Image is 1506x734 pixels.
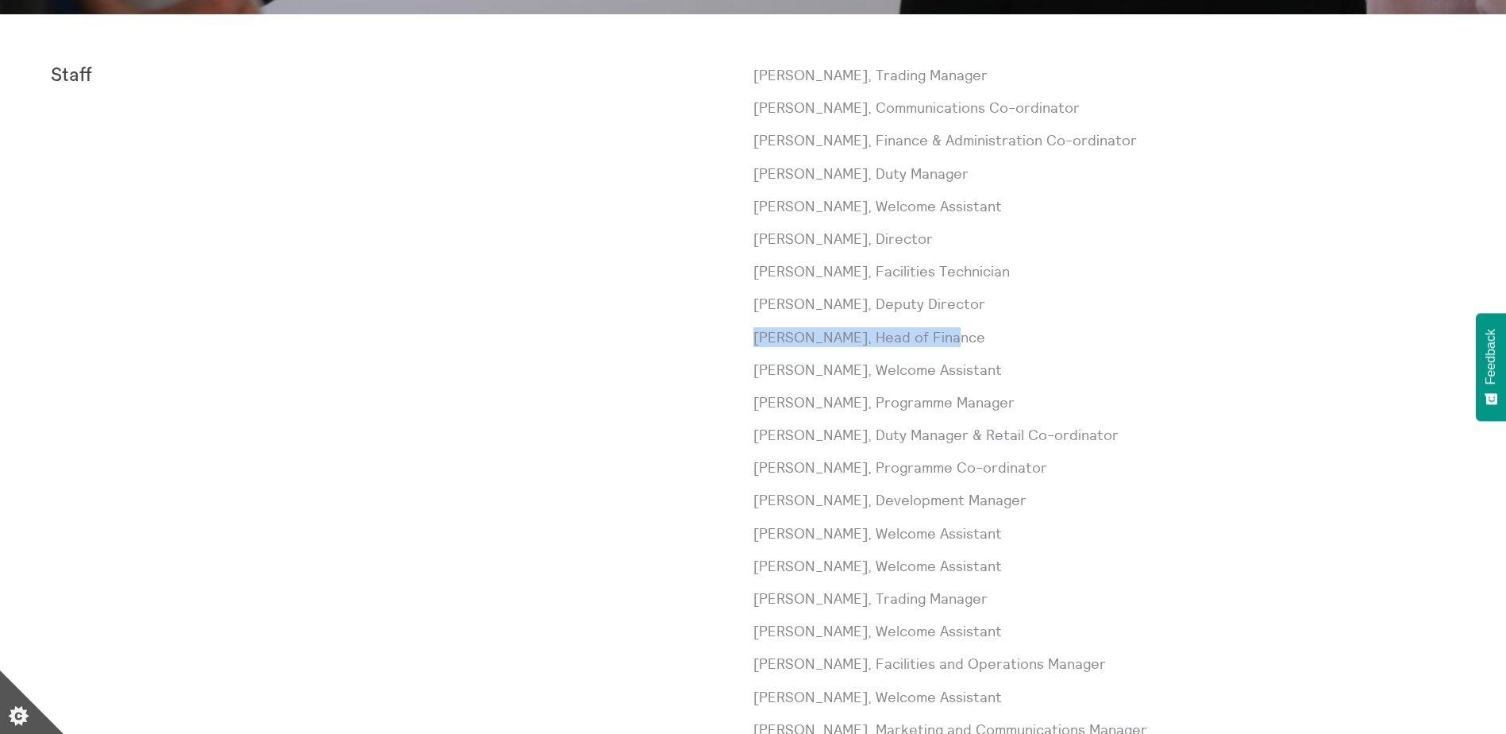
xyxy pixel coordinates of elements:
[753,589,1456,608] p: [PERSON_NAME], Trading Manager
[753,196,1456,216] p: [PERSON_NAME], Welcome Assistant
[753,621,1456,641] p: [PERSON_NAME], Welcome Assistant
[51,66,92,85] strong: Staff
[1484,329,1498,384] span: Feedback
[753,98,1456,118] p: [PERSON_NAME], Communications Co-ordinator
[753,65,1456,85] p: [PERSON_NAME], Trading Manager
[753,556,1456,576] p: [PERSON_NAME], Welcome Assistant
[753,229,1456,249] p: [PERSON_NAME], Director
[753,523,1456,543] p: [PERSON_NAME], Welcome Assistant
[753,490,1456,510] p: [PERSON_NAME], Development Manager
[753,164,1456,183] p: [PERSON_NAME], Duty Manager
[753,261,1456,281] p: [PERSON_NAME], Facilities Technician
[753,654,1456,674] p: [PERSON_NAME], Facilities and Operations Manager
[753,327,1456,347] p: [PERSON_NAME], Head of Finance
[1476,313,1506,421] button: Feedback - Show survey
[753,687,1456,707] p: [PERSON_NAME], Welcome Assistant
[753,130,1456,150] p: [PERSON_NAME], Finance & Administration Co-ordinator
[753,360,1456,380] p: [PERSON_NAME], Welcome Assistant
[753,425,1456,445] p: [PERSON_NAME], Duty Manager & Retail Co-ordinator
[753,392,1456,412] p: [PERSON_NAME], Programme Manager
[753,458,1456,477] p: [PERSON_NAME], Programme Co-ordinator
[753,294,1456,314] p: [PERSON_NAME], Deputy Director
